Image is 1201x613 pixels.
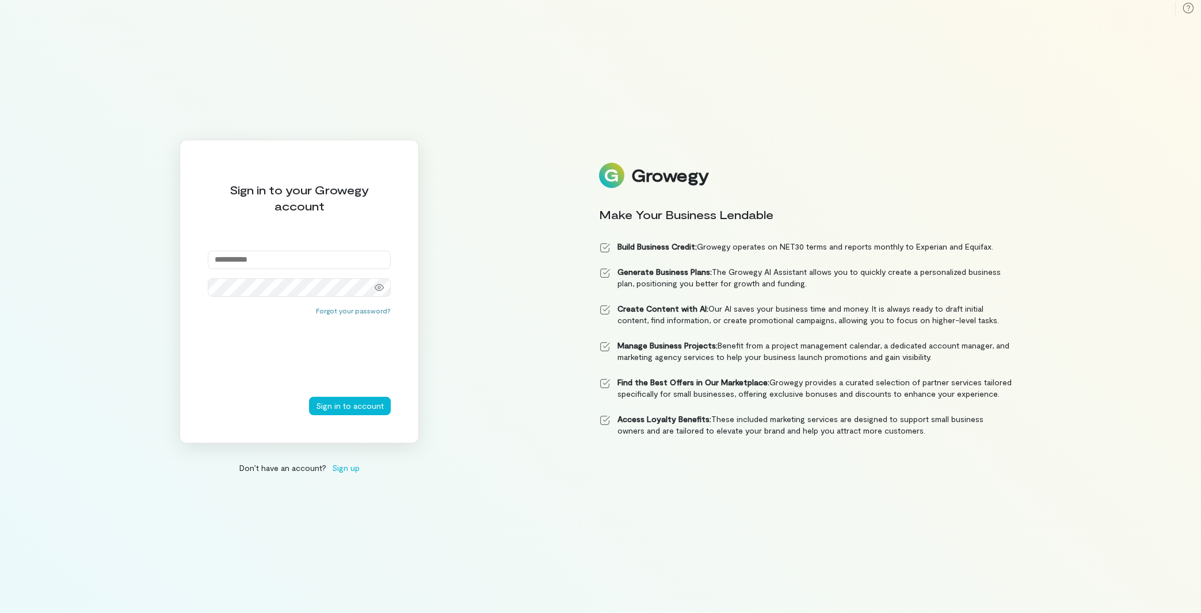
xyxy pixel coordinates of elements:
[599,413,1012,436] li: These included marketing services are designed to support small business owners and are tailored ...
[599,206,1012,223] div: Make Your Business Lendable
[332,462,360,474] span: Sign up
[617,242,697,251] strong: Build Business Credit:
[617,377,769,387] strong: Find the Best Offers in Our Marketplace:
[599,266,1012,289] li: The Growegy AI Assistant allows you to quickly create a personalized business plan, positioning y...
[309,397,391,415] button: Sign in to account
[316,306,391,315] button: Forgot your password?
[599,377,1012,400] li: Growegy provides a curated selection of partner services tailored specifically for small business...
[599,303,1012,326] li: Our AI saves your business time and money. It is always ready to draft initial content, find info...
[599,163,624,188] img: Logo
[617,340,718,350] strong: Manage Business Projects:
[631,166,708,185] div: Growegy
[617,267,712,277] strong: Generate Business Plans:
[599,241,1012,252] li: Growegy operates on NET30 terms and reports monthly to Experian and Equifax.
[599,340,1012,363] li: Benefit from a project management calendar, a dedicated account manager, and marketing agency ser...
[617,414,711,424] strong: Access Loyalty Benefits:
[208,182,391,214] div: Sign in to your Growegy account
[617,304,708,313] strong: Create Content with AI:
[180,462,419,474] div: Don’t have an account?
